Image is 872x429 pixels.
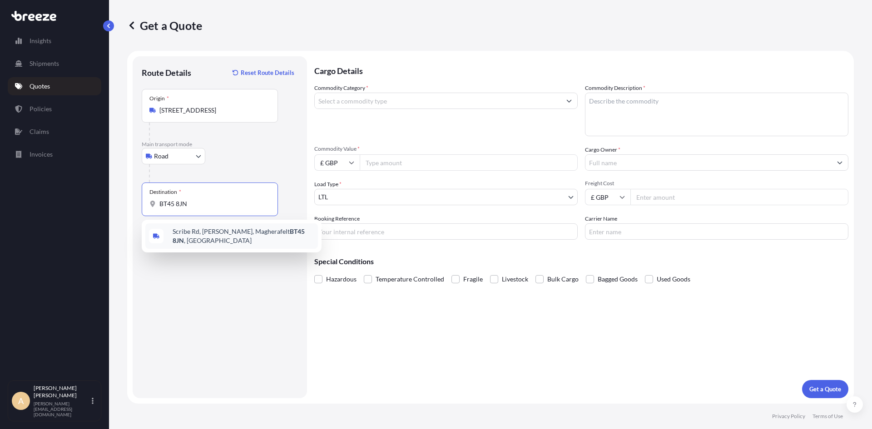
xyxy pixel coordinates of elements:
input: Type amount [360,154,578,171]
span: Commodity Value [314,145,578,153]
p: Get a Quote [127,18,202,33]
p: Terms of Use [813,413,843,420]
span: Load Type [314,180,342,189]
input: Origin [159,106,267,115]
span: LTL [318,192,328,202]
span: Livestock [502,272,528,286]
div: Show suggestions [142,220,322,252]
span: Fragile [463,272,483,286]
span: A [18,396,24,405]
button: Show suggestions [832,154,848,171]
p: Quotes [30,82,50,91]
p: [PERSON_NAME] [PERSON_NAME] [34,385,90,399]
label: Booking Reference [314,214,360,223]
input: Enter amount [630,189,848,205]
p: Special Conditions [314,258,848,265]
p: Claims [30,127,49,136]
input: Enter name [585,223,848,240]
p: Reset Route Details [241,68,294,77]
button: Show suggestions [561,93,577,109]
p: Insights [30,36,51,45]
p: [PERSON_NAME][EMAIL_ADDRESS][DOMAIN_NAME] [34,401,90,417]
input: Your internal reference [314,223,578,240]
input: Select a commodity type [315,93,561,109]
label: Commodity Description [585,84,645,93]
p: Privacy Policy [772,413,805,420]
p: Cargo Details [314,56,848,84]
span: Scribe Rd, [PERSON_NAME], Magherafelt , [GEOGRAPHIC_DATA] [173,227,314,245]
div: Destination [149,188,181,196]
label: Cargo Owner [585,145,620,154]
p: Get a Quote [809,385,841,394]
span: Freight Cost [585,180,848,187]
span: Hazardous [326,272,357,286]
span: Bagged Goods [598,272,638,286]
input: Destination [159,199,267,208]
span: Bulk Cargo [547,272,579,286]
div: Origin [149,95,169,102]
p: Invoices [30,150,53,159]
p: Policies [30,104,52,113]
p: Route Details [142,67,191,78]
span: Temperature Controlled [376,272,444,286]
span: Road [154,152,168,161]
p: Main transport mode [142,141,298,148]
button: Select transport [142,148,205,164]
p: Shipments [30,59,59,68]
input: Full name [585,154,832,171]
span: Used Goods [657,272,690,286]
label: Carrier Name [585,214,617,223]
label: Commodity Category [314,84,368,93]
